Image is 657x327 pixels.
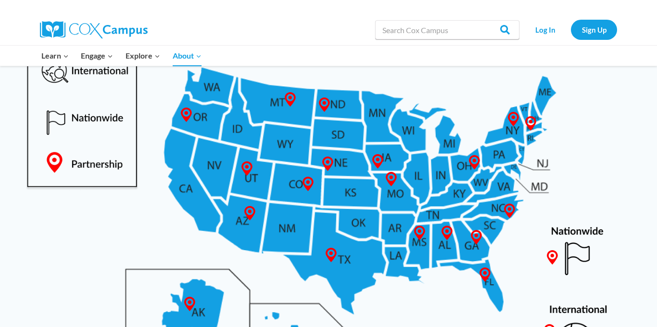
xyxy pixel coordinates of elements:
button: Child menu of About [166,46,208,66]
a: Log In [524,20,566,39]
button: Child menu of Explore [119,46,166,66]
button: Child menu of Engage [75,46,120,66]
input: Search Cox Campus [375,20,519,39]
nav: Primary Navigation [35,46,207,66]
nav: Secondary Navigation [524,20,617,39]
button: Child menu of Learn [35,46,75,66]
img: Cox Campus [40,21,148,38]
a: Sign Up [571,20,617,39]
